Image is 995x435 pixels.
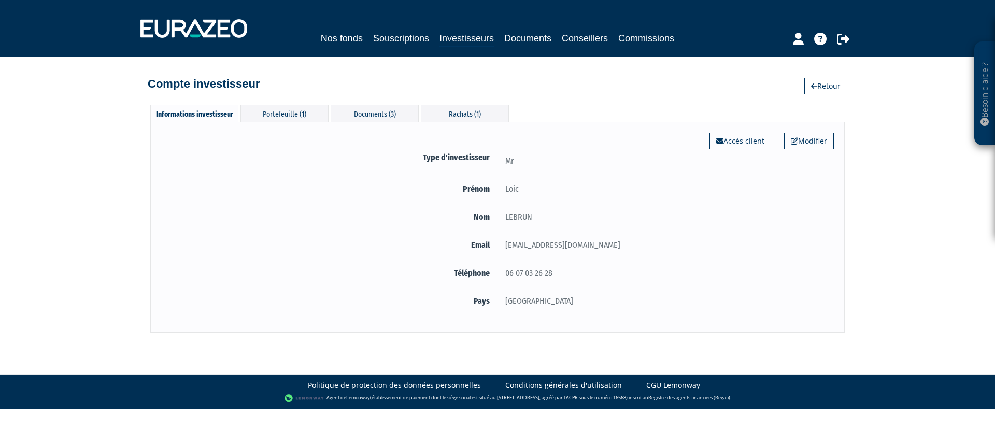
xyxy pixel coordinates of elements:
[161,238,497,251] label: Email
[10,393,985,403] div: - Agent de (établissement de paiement dont le siège social est situé au [STREET_ADDRESS], agréé p...
[161,266,497,279] label: Téléphone
[497,294,834,307] div: [GEOGRAPHIC_DATA]
[497,238,834,251] div: [EMAIL_ADDRESS][DOMAIN_NAME]
[285,393,324,403] img: logo-lemonway.png
[648,395,730,401] a: Registre des agents financiers (Regafi)
[504,31,551,46] a: Documents
[505,380,622,390] a: Conditions générales d'utilisation
[308,380,481,390] a: Politique de protection des données personnelles
[240,105,329,122] div: Portefeuille (1)
[161,183,497,195] label: Prénom
[979,47,991,141] p: Besoin d'aide ?
[709,133,771,149] a: Accès client
[497,183,834,195] div: Loic
[346,395,370,401] a: Lemonway
[161,151,497,164] label: Type d'investisseur
[562,31,608,46] a: Conseillers
[321,31,363,46] a: Nos fonds
[646,380,700,390] a: CGU Lemonway
[784,133,834,149] a: Modifier
[150,105,238,122] div: Informations investisseur
[331,105,419,122] div: Documents (3)
[439,31,494,47] a: Investisseurs
[497,266,834,279] div: 06 07 03 26 28
[804,78,847,94] a: Retour
[421,105,509,122] div: Rachats (1)
[618,31,674,46] a: Commissions
[497,155,834,167] div: Mr
[148,78,260,90] h4: Compte investisseur
[161,294,497,307] label: Pays
[373,31,429,46] a: Souscriptions
[140,19,247,38] img: 1732889491-logotype_eurazeo_blanc_rvb.png
[497,211,834,223] div: LEBRUN
[161,211,497,223] label: Nom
